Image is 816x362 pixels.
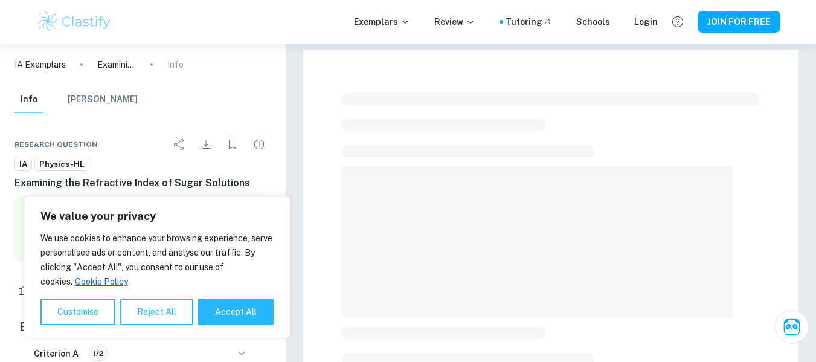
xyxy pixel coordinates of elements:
[34,347,79,360] h6: Criterion A
[247,132,271,157] div: Report issue
[14,58,66,71] a: IA Exemplars
[698,11,780,33] button: JOIN FOR FREE
[14,139,98,150] span: Research question
[24,196,290,338] div: We value your privacy
[14,280,57,300] div: Like
[775,310,809,344] button: Ask Clai
[576,15,610,28] a: Schools
[194,132,218,157] div: Download
[14,176,271,190] h6: Examining the Refractive Index of Sugar Solutions
[36,10,113,34] img: Clastify logo
[89,348,108,359] span: 1/2
[40,299,115,325] button: Customise
[634,15,658,28] a: Login
[198,299,274,325] button: Accept All
[167,58,184,71] p: Info
[120,299,193,325] button: Reject All
[506,15,552,28] a: Tutoring
[220,132,245,157] div: Bookmark
[19,318,266,336] h5: Examiner's summary
[40,231,274,289] p: We use cookies to enhance your browsing experience, serve personalised ads or content, and analys...
[35,158,89,170] span: Physics-HL
[68,86,138,113] button: [PERSON_NAME]
[354,15,410,28] p: Exemplars
[14,86,43,113] button: Info
[74,276,129,287] a: Cookie Policy
[40,209,274,224] p: We value your privacy
[667,11,688,32] button: Help and Feedback
[34,157,89,172] a: Physics-HL
[434,15,475,28] p: Review
[14,157,32,172] a: IA
[167,132,191,157] div: Share
[97,58,136,71] p: Examining the Refractive Index of Sugar Solutions
[15,158,31,170] span: IA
